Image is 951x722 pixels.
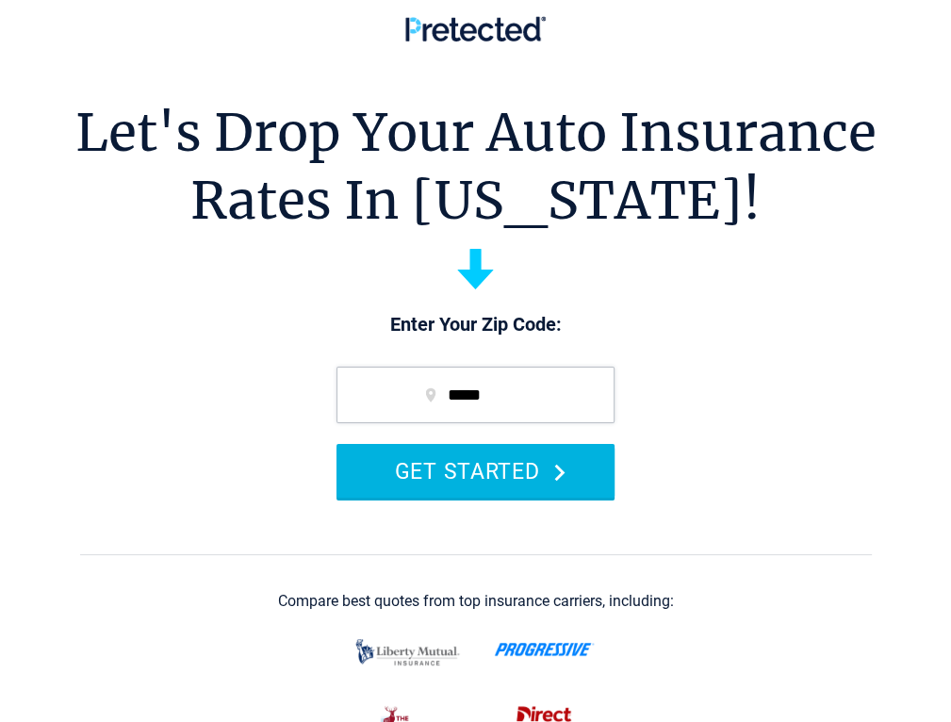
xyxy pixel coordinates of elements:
img: liberty [351,630,465,675]
input: zip code [336,367,615,423]
img: Pretected Logo [405,16,546,41]
img: progressive [494,643,595,656]
h1: Let's Drop Your Auto Insurance Rates In [US_STATE]! [75,99,877,235]
p: Enter Your Zip Code: [318,312,633,338]
button: GET STARTED [336,444,615,498]
div: Compare best quotes from top insurance carriers, including: [278,593,674,610]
